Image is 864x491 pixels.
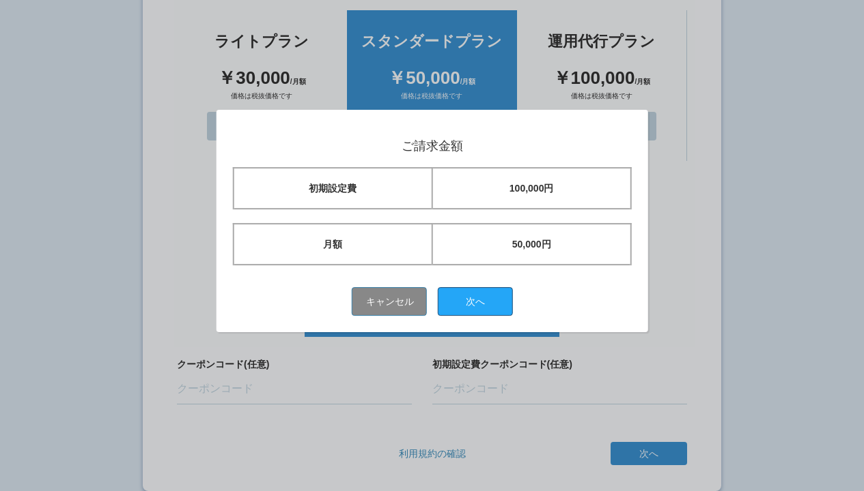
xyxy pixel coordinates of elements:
td: 初期設定費 [233,168,432,209]
td: 月額 [233,224,432,265]
td: 100,000円 [432,168,631,209]
button: キャンセル [352,287,427,316]
button: 次へ [438,287,513,316]
h1: ご請求金額 [232,140,632,153]
td: 50,000円 [432,224,631,265]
